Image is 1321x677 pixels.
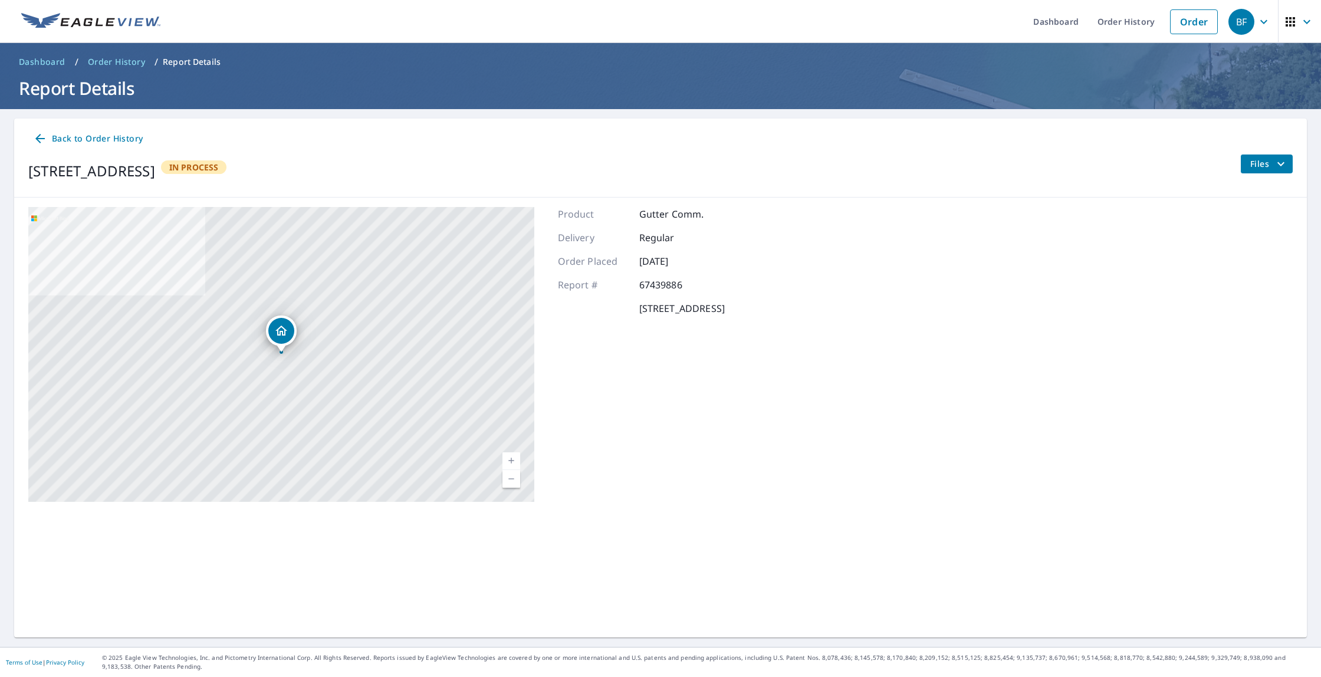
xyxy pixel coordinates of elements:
p: Gutter Comm. [639,207,710,221]
a: Order History [83,52,150,71]
a: Terms of Use [6,658,42,666]
a: Back to Order History [28,128,147,150]
a: Current Level 17, Zoom Out [502,470,520,488]
div: Dropped pin, building 1, Residential property, 311 S Park St Fairmont, MN 56031 [266,316,297,352]
a: Dashboard [14,52,70,71]
li: / [155,55,158,69]
li: / [75,55,78,69]
p: [DATE] [639,254,710,268]
p: Regular [639,231,710,245]
p: © 2025 Eagle View Technologies, Inc. and Pictometry International Corp. All Rights Reserved. Repo... [102,653,1315,671]
a: Current Level 17, Zoom In [502,452,520,470]
span: Files [1250,157,1288,171]
a: Privacy Policy [46,658,84,666]
p: 67439886 [639,278,710,292]
img: EV Logo [21,13,160,31]
button: filesDropdownBtn-67439886 [1240,155,1293,173]
p: Order Placed [558,254,629,268]
a: Order [1170,9,1218,34]
p: Report Details [163,56,221,68]
p: Delivery [558,231,629,245]
div: BF [1228,9,1254,35]
p: Report # [558,278,629,292]
nav: breadcrumb [14,52,1307,71]
h1: Report Details [14,76,1307,100]
p: Product [558,207,629,221]
div: [STREET_ADDRESS] [28,160,155,182]
span: In Process [162,162,226,173]
p: | [6,659,84,666]
span: Dashboard [19,56,65,68]
span: Order History [88,56,145,68]
p: [STREET_ADDRESS] [639,301,725,316]
span: Back to Order History [33,132,143,146]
